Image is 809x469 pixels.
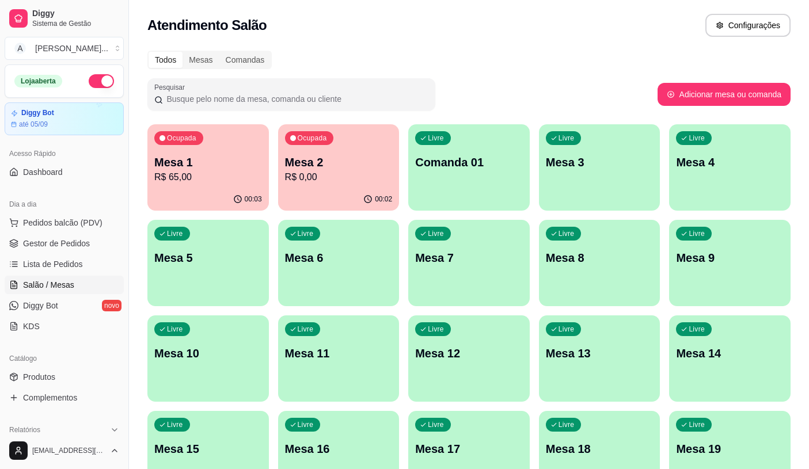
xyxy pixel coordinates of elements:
[183,52,219,68] div: Mesas
[154,154,262,170] p: Mesa 1
[298,229,314,238] p: Livre
[415,250,523,266] p: Mesa 7
[428,420,444,429] p: Livre
[415,154,523,170] p: Comanda 01
[298,134,327,143] p: Ocupada
[546,345,654,361] p: Mesa 13
[5,195,124,213] div: Dia a dia
[428,325,444,334] p: Livre
[689,134,705,143] p: Livre
[5,213,124,232] button: Pedidos balcão (PDV)
[154,441,262,457] p: Mesa 15
[278,124,400,211] button: OcupadaMesa 2R$ 0,0000:02
[19,120,48,129] article: até 05/09
[546,441,654,457] p: Mesa 18
[539,220,660,306] button: LivreMesa 8
[408,315,530,402] button: LivreMesa 12
[14,75,62,87] div: Loja aberta
[35,43,108,54] div: [PERSON_NAME] ...
[676,250,784,266] p: Mesa 9
[23,300,58,311] span: Diggy Bot
[5,144,124,163] div: Acesso Rápido
[219,52,271,68] div: Comandas
[32,19,119,28] span: Sistema de Gestão
[167,134,196,143] p: Ocupada
[298,420,314,429] p: Livre
[245,195,262,204] p: 00:03
[298,325,314,334] p: Livre
[167,325,183,334] p: Livre
[23,258,83,270] span: Lista de Pedidos
[689,420,705,429] p: Livre
[676,441,784,457] p: Mesa 19
[23,279,74,291] span: Salão / Mesas
[154,170,262,184] p: R$ 65,00
[167,420,183,429] p: Livre
[669,220,791,306] button: LivreMesa 9
[669,124,791,211] button: LivreMesa 4
[147,124,269,211] button: OcupadaMesa 1R$ 65,0000:03
[285,170,393,184] p: R$ 0,00
[147,16,267,35] h2: Atendimento Salão
[539,315,660,402] button: LivreMesa 13
[408,124,530,211] button: LivreComanda 01
[285,441,393,457] p: Mesa 16
[408,220,530,306] button: LivreMesa 7
[5,437,124,464] button: [EMAIL_ADDRESS][DOMAIN_NAME]
[559,325,575,334] p: Livre
[5,163,124,181] a: Dashboard
[9,425,40,434] span: Relatórios
[32,9,119,19] span: Diggy
[559,420,575,429] p: Livre
[5,388,124,407] a: Complementos
[5,37,124,60] button: Select a team
[428,229,444,238] p: Livre
[285,250,393,266] p: Mesa 6
[278,315,400,402] button: LivreMesa 11
[5,102,124,135] a: Diggy Botaté 05/09
[149,52,183,68] div: Todos
[147,315,269,402] button: LivreMesa 10
[154,250,262,266] p: Mesa 5
[154,82,189,92] label: Pesquisar
[676,345,784,361] p: Mesa 14
[415,441,523,457] p: Mesa 17
[23,392,77,403] span: Complementos
[278,220,400,306] button: LivreMesa 6
[23,217,102,228] span: Pedidos balcão (PDV)
[546,250,654,266] p: Mesa 8
[5,317,124,335] a: KDS
[676,154,784,170] p: Mesa 4
[23,166,63,178] span: Dashboard
[658,83,791,106] button: Adicionar mesa ou comanda
[21,109,54,117] article: Diggy Bot
[285,154,393,170] p: Mesa 2
[14,43,26,54] span: A
[5,255,124,273] a: Lista de Pedidos
[163,93,428,105] input: Pesquisar
[428,134,444,143] p: Livre
[23,321,40,332] span: KDS
[147,220,269,306] button: LivreMesa 5
[5,234,124,253] a: Gestor de Pedidos
[375,195,392,204] p: 00:02
[559,229,575,238] p: Livre
[5,5,124,32] a: DiggySistema de Gestão
[689,325,705,334] p: Livre
[23,371,55,383] span: Produtos
[559,134,575,143] p: Livre
[5,296,124,315] a: Diggy Botnovo
[23,238,90,249] span: Gestor de Pedidos
[5,276,124,294] a: Salão / Mesas
[89,74,114,88] button: Alterar Status
[32,446,105,455] span: [EMAIL_ADDRESS][DOMAIN_NAME]
[546,154,654,170] p: Mesa 3
[5,349,124,368] div: Catálogo
[285,345,393,361] p: Mesa 11
[705,14,791,37] button: Configurações
[539,124,660,211] button: LivreMesa 3
[415,345,523,361] p: Mesa 12
[154,345,262,361] p: Mesa 10
[5,368,124,386] a: Produtos
[689,229,705,238] p: Livre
